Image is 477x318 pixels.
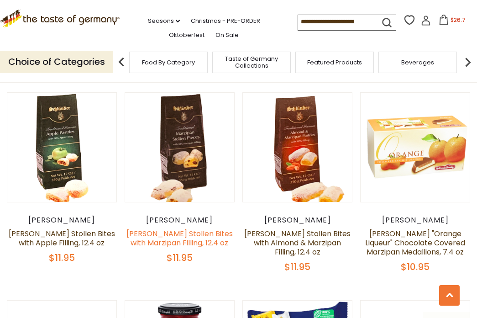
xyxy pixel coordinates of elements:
[7,216,117,225] div: [PERSON_NAME]
[169,30,204,40] a: Oktoberfest
[215,55,288,69] a: Taste of Germany Collections
[125,93,234,202] img: Schluender Stollen Bites with Marzipan Filling, 12.4 oz
[361,93,470,202] img: Carstens "Orange Liqueur" Chocolate Covered Marzipan Medallions, 7.4 oz
[284,260,310,273] span: $11.95
[433,15,472,28] button: $26.7
[244,228,351,257] a: [PERSON_NAME] Stollen Bites with Almond & Marzipan Filling, 12.4 oz
[365,228,465,257] a: [PERSON_NAME] "Orange Liqueur" Chocolate Covered Marzipan Medallions, 7.4 oz
[401,59,434,66] a: Beverages
[142,59,195,66] a: Food By Category
[242,216,352,225] div: [PERSON_NAME]
[215,30,239,40] a: On Sale
[9,228,115,248] a: [PERSON_NAME] Stollen Bites with Apple Filling, 12.4 oz
[7,93,116,202] img: Schluender Stollen Bites with Apple Filling, 12.4 oz
[191,16,260,26] a: Christmas - PRE-ORDER
[125,216,235,225] div: [PERSON_NAME]
[49,251,75,264] span: $11.95
[459,53,477,71] img: next arrow
[360,216,470,225] div: [PERSON_NAME]
[401,260,430,273] span: $10.95
[243,93,352,202] img: Schluender Stollen Bites with Almond & Marzipan Filling, 12.4 oz
[148,16,180,26] a: Seasons
[451,16,466,24] span: $26.7
[307,59,362,66] a: Featured Products
[167,251,193,264] span: $11.95
[112,53,131,71] img: previous arrow
[126,228,233,248] a: [PERSON_NAME] Stollen Bites with Marzipan Filling, 12.4 oz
